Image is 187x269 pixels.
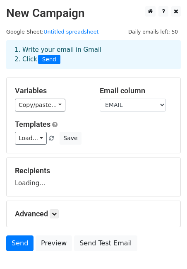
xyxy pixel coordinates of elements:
[15,209,172,218] h5: Advanced
[15,166,172,188] div: Loading...
[15,86,87,95] h5: Variables
[43,29,98,35] a: Untitled spreadsheet
[6,29,99,35] small: Google Sheet:
[15,120,50,128] a: Templates
[6,235,34,251] a: Send
[38,55,60,65] span: Send
[74,235,137,251] a: Send Test Email
[100,86,172,95] h5: Email column
[125,29,181,35] a: Daily emails left: 50
[125,27,181,36] span: Daily emails left: 50
[6,6,181,20] h2: New Campaign
[8,45,179,64] div: 1. Write your email in Gmail 2. Click
[15,132,47,145] a: Load...
[15,99,65,111] a: Copy/paste...
[15,166,172,175] h5: Recipients
[60,132,81,145] button: Save
[36,235,72,251] a: Preview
